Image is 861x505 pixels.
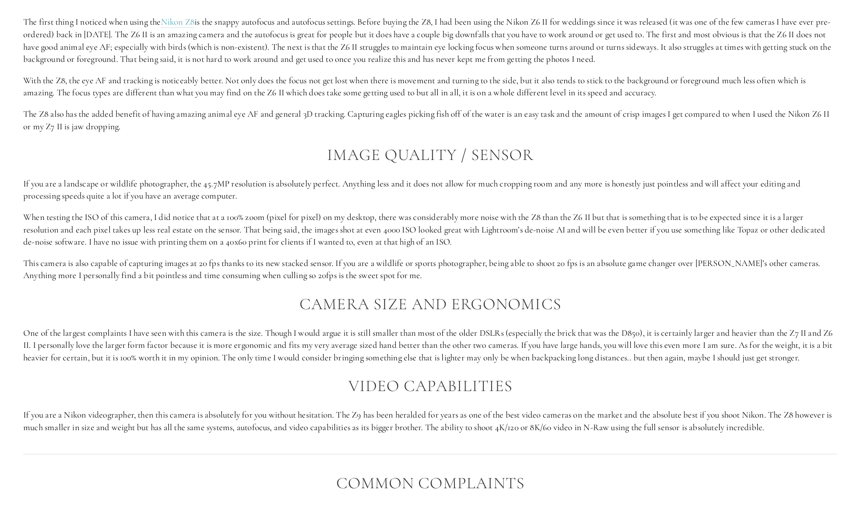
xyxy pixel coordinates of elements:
[23,16,838,65] p: The first thing I noticed when using the is the snappy autofocus and autofocus settings. Before b...
[23,178,838,202] p: If you are a landscape or wildlife photographer, the 45.7MP resolution is absolutely perfect. Any...
[23,108,838,133] p: The Z8 also has the added benefit of having amazing animal eye AF and general 3D tracking. Captur...
[23,295,838,313] h2: Camera Size and Ergonomics
[23,377,838,395] h2: Video Capabilities
[23,146,838,164] h2: Image Quality / Sensor
[23,327,838,364] p: One of the largest complaints I have seen with this camera is the size. Though I would argue it i...
[23,409,838,433] p: If you are a Nikon videographer, then this camera is absolutely for you without hesitation. The Z...
[161,16,195,28] a: Nikon Z8
[23,74,838,99] p: With the Z8, the eye AF and tracking is noticeably better. Not only does the focus not get lost w...
[23,474,838,492] h2: Common Complaints
[23,257,838,282] p: This camera is also capable of capturing images at 20 fps thanks to its new stacked sensor. If yo...
[23,211,838,248] p: When testing the ISO of this camera, I did notice that at a 100% zoom (pixel for pixel) on my des...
